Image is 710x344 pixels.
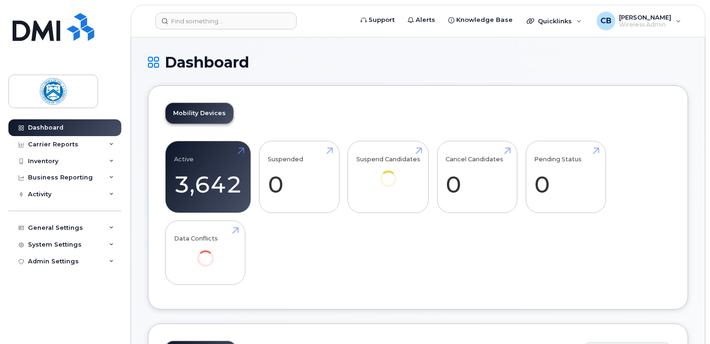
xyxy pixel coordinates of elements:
a: Suspended 0 [268,146,331,208]
a: Active 3,642 [174,146,242,208]
a: Data Conflicts [174,226,237,279]
a: Cancel Candidates 0 [445,146,508,208]
a: Mobility Devices [166,103,233,124]
a: Suspend Candidates [356,146,420,200]
h1: Dashboard [148,54,688,70]
a: Pending Status 0 [534,146,597,208]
